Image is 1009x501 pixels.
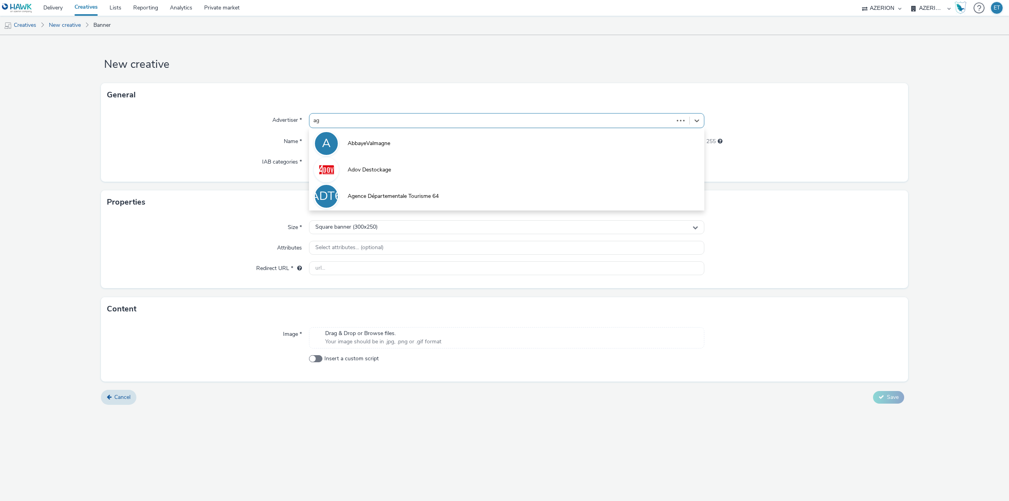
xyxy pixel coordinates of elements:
input: url... [309,261,704,275]
h3: Properties [107,196,145,208]
span: Your image should be in .jpg, .png or .gif format [325,338,441,346]
div: ET [994,2,1000,14]
span: Drag & Drop or Browse files. [325,330,441,337]
label: IAB categories * [259,155,305,166]
span: Agence Départementale Tourisme 64 [348,192,439,200]
div: Maximum 255 characters [718,138,722,145]
img: undefined Logo [2,3,32,13]
span: Adov Destockage [348,166,391,174]
div: ADT6 [311,185,342,207]
label: Advertiser * [269,113,305,124]
label: Size * [285,220,305,231]
span: Select attributes... (optional) [315,244,383,251]
button: Save [873,391,904,404]
span: Insert a custom script [324,355,379,363]
h3: Content [107,303,136,315]
span: Square banner (300x250) [315,224,378,231]
label: Name * [281,134,305,145]
label: Image * [280,327,305,338]
a: New creative [45,16,85,35]
h3: General [107,89,136,101]
h1: New creative [101,57,908,72]
span: 255 [706,138,716,145]
label: Redirect URL * [253,261,305,272]
span: Save [887,393,899,401]
a: Hawk Academy [955,2,970,14]
a: Banner [89,16,115,35]
img: mobile [4,22,12,30]
span: AbbayeValmagne [348,140,390,147]
div: URL will be used as a validation URL with some SSPs and it will be the redirection URL of your cr... [293,264,302,272]
img: Adov Destockage [315,158,338,181]
img: Hawk Academy [955,2,966,14]
a: Cancel [101,390,136,405]
label: Attributes [274,241,305,252]
div: A [322,132,331,155]
span: Cancel [114,393,130,401]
